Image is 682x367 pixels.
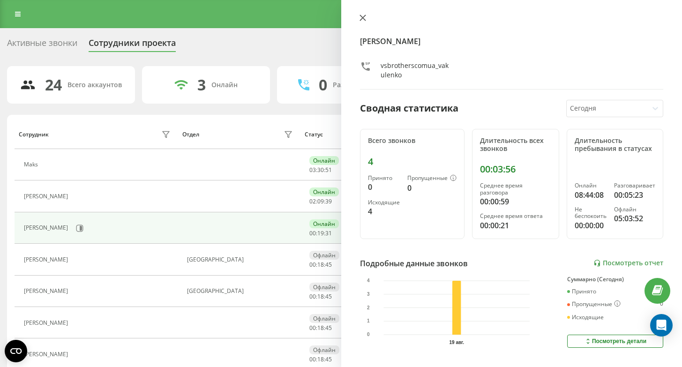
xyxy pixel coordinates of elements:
div: : : [309,262,332,268]
div: 00:05:23 [614,189,655,201]
div: Исходящие [368,199,400,206]
span: 30 [317,166,324,174]
div: [PERSON_NAME] [24,225,70,231]
text: 0 [367,332,370,337]
div: Разговаривают [333,81,384,89]
span: 18 [317,261,324,269]
text: 1 [367,318,370,323]
div: Всего звонков [368,137,457,145]
span: 00 [309,292,316,300]
span: 00 [309,229,316,237]
div: [PERSON_NAME] [24,320,70,326]
div: 05:03:52 [614,213,655,224]
div: Среднее время разговора [480,182,552,196]
span: 45 [325,261,332,269]
div: 0 [319,76,327,94]
div: [PERSON_NAME] [24,288,70,294]
button: Open CMP widget [5,340,27,362]
div: Всего аккаунтов [67,81,122,89]
div: [GEOGRAPHIC_DATA] [187,256,295,263]
div: : : [309,230,332,237]
div: : : [309,356,332,363]
div: Среднее время ответа [480,213,552,219]
span: 18 [317,324,324,332]
span: 45 [325,292,332,300]
div: Длительность пребывания в статусах [575,137,655,153]
div: Офлайн [309,345,339,354]
div: 08:44:08 [575,189,607,201]
span: 02 [309,197,316,205]
div: Офлайн [614,206,655,213]
span: 00 [309,261,316,269]
div: Офлайн [309,251,339,260]
text: 19 авг. [449,340,464,345]
div: : : [309,167,332,173]
div: : : [309,293,332,300]
div: Принято [368,175,400,181]
div: 00:00:21 [480,220,552,231]
text: 4 [367,278,370,283]
div: [PERSON_NAME] [24,351,70,358]
div: 0 [660,300,663,308]
div: Офлайн [309,283,339,292]
text: 2 [367,305,370,310]
div: Пропущенные [407,175,457,182]
button: Посмотреть детали [567,335,663,348]
span: 45 [325,324,332,332]
div: Статус [305,131,323,138]
div: 4 [368,206,400,217]
text: 3 [367,291,370,296]
div: Посмотреть детали [584,337,646,345]
div: Сотрудники проекта [89,38,176,52]
div: 24 [45,76,62,94]
div: 4 [368,156,457,167]
div: Онлайн [309,156,339,165]
div: 00:00:00 [575,220,607,231]
div: Активные звонки [7,38,77,52]
span: 18 [317,355,324,363]
div: Отдел [182,131,199,138]
div: vsbrotherscomua_vakulenko [381,61,449,80]
a: Посмотреть отчет [593,259,663,267]
div: : : [309,198,332,205]
div: 00:00:59 [480,196,552,207]
span: 18 [317,292,324,300]
div: Сотрудник [19,131,49,138]
span: 19 [317,229,324,237]
div: Длительность всех звонков [480,137,552,153]
div: Онлайн [309,219,339,228]
div: [PERSON_NAME] [24,256,70,263]
div: 00:03:56 [480,164,552,175]
div: : : [309,325,332,331]
div: [PERSON_NAME] [24,193,70,200]
div: Онлайн [575,182,607,189]
div: Maks [24,161,40,168]
div: Подробные данные звонков [360,258,468,269]
span: 31 [325,229,332,237]
div: 3 [197,76,206,94]
h4: [PERSON_NAME] [360,36,664,47]
div: Open Intercom Messenger [650,314,673,337]
div: Офлайн [309,314,339,323]
div: Суммарно (Сегодня) [567,276,663,283]
span: 03 [309,166,316,174]
div: Исходящие [567,314,604,321]
div: Не беспокоить [575,206,607,220]
div: Пропущенные [567,300,621,308]
div: Онлайн [211,81,238,89]
div: 0 [407,182,457,194]
span: 00 [309,355,316,363]
div: Сводная статистика [360,101,458,115]
div: Онлайн [309,187,339,196]
div: Разговаривает [614,182,655,189]
span: 39 [325,197,332,205]
div: [GEOGRAPHIC_DATA] [187,288,295,294]
span: 51 [325,166,332,174]
div: Принято [567,288,596,295]
span: 00 [309,324,316,332]
div: 0 [368,181,400,193]
span: 45 [325,355,332,363]
span: 09 [317,197,324,205]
